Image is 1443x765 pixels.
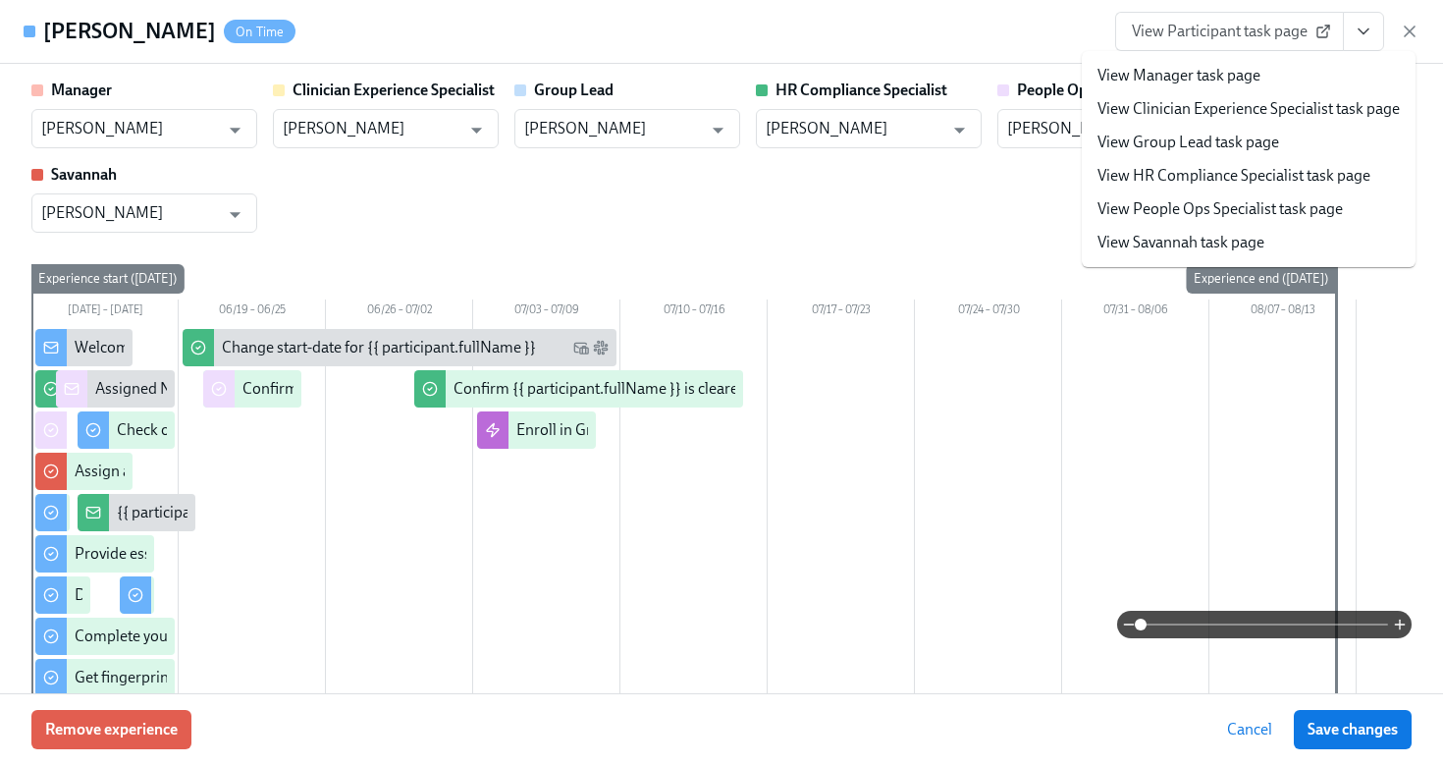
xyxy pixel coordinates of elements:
[30,264,185,294] div: Experience start ([DATE])
[1343,12,1384,51] button: View task page
[593,340,609,355] svg: Slack
[43,17,216,46] h4: [PERSON_NAME]
[1209,300,1357,325] div: 08/07 – 08/13
[1097,132,1279,153] a: View Group Lead task page
[242,378,450,400] div: Confirm cleared by People Ops
[31,300,179,325] div: [DATE] – [DATE]
[454,378,797,400] div: Confirm {{ participant.fullName }} is cleared to start
[51,81,112,99] strong: Manager
[220,115,250,145] button: Open
[75,584,319,606] div: Do your background check in Checkr
[1186,264,1336,294] div: Experience end ([DATE])
[51,165,117,184] strong: Savannah
[1097,65,1260,86] a: View Manager task page
[1097,198,1343,220] a: View People Ops Specialist task page
[95,378,224,400] div: Assigned New Hire
[703,115,733,145] button: Open
[573,340,589,355] svg: Work Email
[75,667,190,688] div: Get fingerprinted
[75,461,852,482] div: Assign a Clinician Experience Specialist for {{ participant.fullName }} (start-date {{ participan...
[224,25,295,39] span: On Time
[1213,710,1286,749] button: Cancel
[1115,12,1344,51] a: View Participant task page
[1097,232,1264,253] a: View Savannah task page
[944,115,975,145] button: Open
[117,419,399,441] div: Check out our recommended laptop specs
[1294,710,1412,749] button: Save changes
[293,81,495,99] strong: Clinician Experience Specialist
[768,300,915,325] div: 07/17 – 07/23
[222,337,536,358] div: Change start-date for {{ participant.fullName }}
[1097,165,1370,187] a: View HR Compliance Specialist task page
[326,300,473,325] div: 06/26 – 07/02
[1062,300,1209,325] div: 07/31 – 08/06
[915,300,1062,325] div: 07/24 – 07/30
[1227,720,1272,739] span: Cancel
[534,81,614,99] strong: Group Lead
[220,199,250,230] button: Open
[117,502,517,523] div: {{ participant.fullName }} has filled out the onboarding form
[1132,22,1327,41] span: View Participant task page
[461,115,492,145] button: Open
[45,720,178,739] span: Remove experience
[473,300,620,325] div: 07/03 – 07/09
[75,543,381,565] div: Provide essential professional documentation
[31,710,191,749] button: Remove experience
[1308,720,1398,739] span: Save changes
[516,419,781,441] div: Enroll in Group Facilitators Onboarding
[1017,81,1161,99] strong: People Ops Specialist
[620,300,768,325] div: 07/10 – 07/16
[75,337,444,358] div: Welcome from the Charlie Health Compliance Team 👋
[775,81,947,99] strong: HR Compliance Specialist
[1097,98,1400,120] a: View Clinician Experience Specialist task page
[179,300,326,325] div: 06/19 – 06/25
